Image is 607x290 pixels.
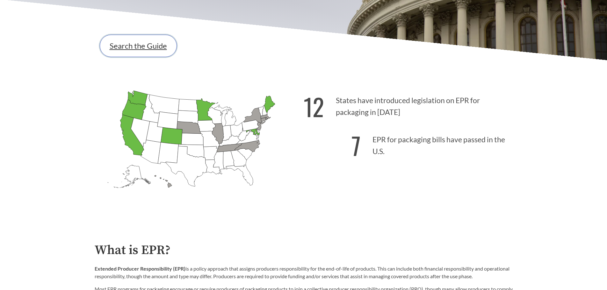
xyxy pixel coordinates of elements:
[100,35,177,57] a: Search the Guide
[351,128,361,163] strong: 7
[95,265,513,280] p: is a policy approach that assigns producers responsibility for the end-of-life of products. This ...
[304,124,513,163] p: EPR for packaging bills have passed in the U.S.
[304,89,324,124] strong: 12
[95,265,185,272] strong: Extended Producer Responsibility (EPR)
[95,243,513,258] h2: What is EPR?
[304,85,513,124] p: States have introduced legislation on EPR for packaging in [DATE]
